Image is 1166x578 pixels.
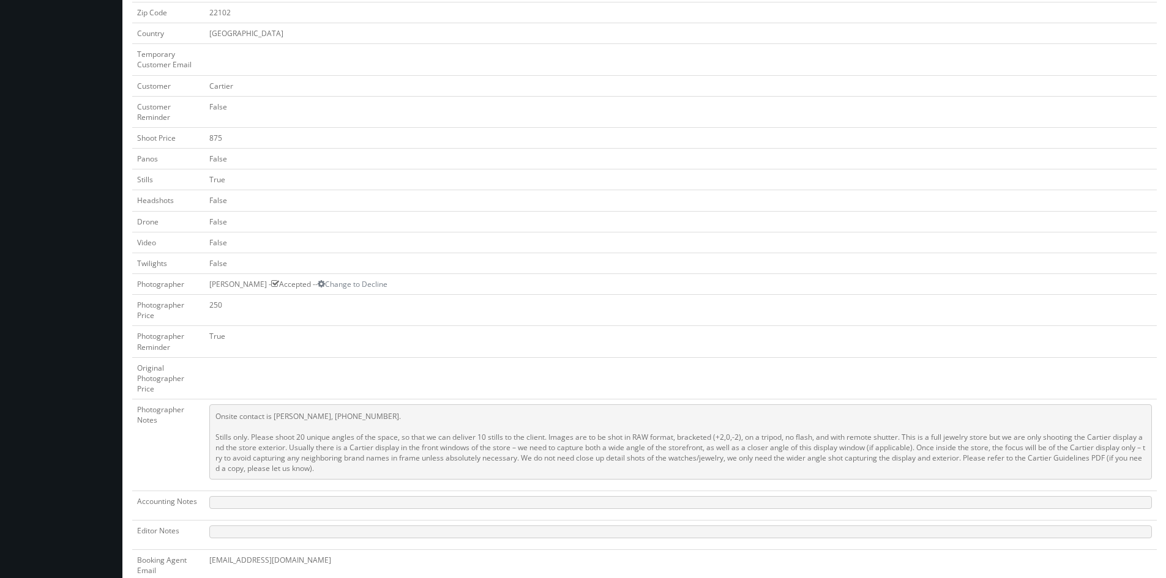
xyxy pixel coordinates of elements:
[132,190,204,211] td: Headshots
[204,273,1157,294] td: [PERSON_NAME] - Accepted --
[204,253,1157,273] td: False
[132,127,204,148] td: Shoot Price
[204,169,1157,190] td: True
[204,326,1157,357] td: True
[204,2,1157,23] td: 22102
[204,23,1157,44] td: [GEOGRAPHIC_DATA]
[204,211,1157,232] td: False
[132,149,204,169] td: Panos
[132,211,204,232] td: Drone
[204,190,1157,211] td: False
[132,2,204,23] td: Zip Code
[204,149,1157,169] td: False
[132,491,204,521] td: Accounting Notes
[132,399,204,491] td: Photographer Notes
[132,232,204,253] td: Video
[132,295,204,326] td: Photographer Price
[132,326,204,357] td: Photographer Reminder
[204,232,1157,253] td: False
[132,75,204,96] td: Customer
[209,404,1152,480] pre: Onsite contact is [PERSON_NAME], [PHONE_NUMBER]. Stills only. Please shoot 20 unique angles of th...
[132,23,204,44] td: Country
[132,253,204,273] td: Twilights
[132,169,204,190] td: Stills
[132,96,204,127] td: Customer Reminder
[132,273,204,294] td: Photographer
[204,96,1157,127] td: False
[318,279,387,289] a: Change to Decline
[204,127,1157,148] td: 875
[132,521,204,550] td: Editor Notes
[132,357,204,399] td: Original Photographer Price
[204,295,1157,326] td: 250
[132,44,204,75] td: Temporary Customer Email
[204,75,1157,96] td: Cartier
